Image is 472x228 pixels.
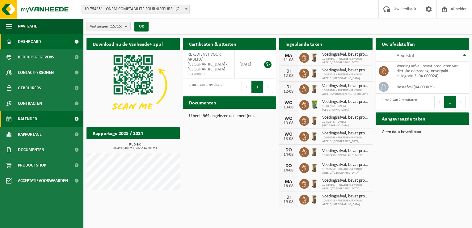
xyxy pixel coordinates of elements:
div: 12-08 [282,74,295,78]
button: Previous [434,96,444,108]
span: Bedrijfsgegevens [18,49,54,65]
div: 13-08 [282,121,295,125]
div: MA [282,179,295,184]
button: Next [263,81,273,93]
span: Voedingsafval, bevat producten van dierlijke oorsprong, onverpakt, categorie 3 [322,131,369,136]
h2: Download nu de Vanheede+ app! [86,38,169,50]
span: Voedingsafval, bevat producten van dierlijke oorsprong, onverpakt, categorie 3 [322,68,369,73]
h2: Documenten [183,96,222,108]
img: WB-0140-HPE-BN-01 [309,131,320,141]
div: 13-08 [282,105,295,110]
span: Gebruikers [18,80,41,96]
span: VLA708870 [188,72,230,77]
span: 10-813718 - RIJKSDIENST VOOR ARBEID/ [GEOGRAPHIC_DATA] [322,73,369,80]
span: Voedingsafval, bevat producten van dierlijke oorsprong, onverpakt, categorie 3 [322,178,369,183]
span: Navigatie [18,19,37,34]
h2: Rapportage 2025 / 2024 [86,127,149,139]
span: Contracten [18,96,42,111]
span: 10-929744 - RIJKSDIENST VOOR ARBEIDSVOORZIENING/[GEOGRAPHIC_DATA] [322,89,369,96]
span: Kalender [18,111,37,127]
div: DO [282,148,295,153]
span: Acceptatievoorwaarden [18,173,68,188]
div: WO [282,132,295,137]
span: 10-929750 - RIJKSDIENST VOOR ARBEID/[GEOGRAPHIC_DATA] [322,167,369,175]
button: 1 [444,96,456,108]
img: WB-0140-HPE-BN-01 [309,52,320,62]
span: Documenten [18,142,44,158]
span: 10-822458 - ONEM LA LOUVIERE [322,154,369,157]
div: 14-08 [282,168,295,173]
span: RIJKSDIENST VOOR ARBEID/ [GEOGRAPHIC_DATA] - [GEOGRAPHIC_DATA] [188,52,227,72]
div: DO [282,163,295,168]
div: WO [282,100,295,105]
span: Voedingsafval, bevat producten van dierlijke oorsprong, onverpakt, categorie 3 [322,84,369,89]
span: Rapportage [18,127,42,142]
h2: Uw afvalstoffen [376,38,421,50]
span: Voedingsafval, bevat producten van dierlijke oorsprong, onverpakt, categorie 3 [322,194,369,199]
td: voedingsafval, bevat producten van dierlijke oorsprong, onverpakt, categorie 3 (04-000024) [392,62,469,80]
span: Voedingsafval, bevat producten van dierlijke oorsprong, onverpakt, categorie 3 [322,52,369,57]
button: Vestigingen(15/15) [86,22,131,31]
span: 10-866507 - RIJKSDIENST VOOR ARBEID/[GEOGRAPHIC_DATA] [322,183,369,191]
span: 10-929748 - RIJKSDIENST VOOR ARBEID/[GEOGRAPHIC_DATA] [322,136,369,143]
img: WB-0140-HPE-BN-01 [309,146,320,157]
h3: Kubiek [90,142,180,150]
span: 10-754351 - ONEM COMPTABILITE FOURNISSEURS - BRUXELLES [82,5,190,14]
img: WB-0140-HPE-BN-01 [309,115,320,125]
span: Contactpersonen [18,65,54,80]
span: Voedingsafval, bevat producten van dierlijke oorsprong, onverpakt, categorie 3 [322,115,369,120]
div: 18-08 [282,184,295,188]
span: Product Shop [18,158,46,173]
count: (15/15) [110,24,122,28]
h2: Aangevraagde taken [376,112,432,125]
span: Voedingsafval, bevat producten van dierlijke oorsprong, onverpakt, categorie 3 [322,149,369,154]
span: Voedingsafval, bevat producten van dierlijke oorsprong, onverpakt, categorie 3 [322,163,369,167]
span: 10-754351 - ONEM COMPTABILITE FOURNISSEURS - BRUXELLES [82,5,189,14]
p: Geen data beschikbaar. [382,130,463,134]
td: [DATE] [235,50,258,78]
div: 1 tot 1 van 1 resultaten [186,80,224,94]
div: 13-08 [282,137,295,141]
div: 14-08 [282,153,295,157]
img: Download de VHEPlus App [86,50,180,120]
img: WB-0140-HPE-BN-01 [309,178,320,188]
img: WB-0140-HPE-BN-01 [309,162,320,173]
img: WB-0140-HPE-BN-01 [309,83,320,94]
img: WB-0140-HPE-BN-01 [309,68,320,78]
div: 19-08 [282,200,295,204]
div: 12-08 [282,90,295,94]
img: WB-0140-HPE-GN-51 [309,99,320,110]
div: MA [282,53,295,58]
button: Next [456,96,466,108]
span: 10-847865 - ONEM [GEOGRAPHIC_DATA] [322,104,369,112]
span: Afvalstof [397,53,414,58]
button: Previous [242,81,251,93]
div: WO [282,116,295,121]
span: 10-866507 - RIJKSDIENST VOOR ARBEID/[GEOGRAPHIC_DATA] [322,57,369,65]
div: 11-08 [282,58,295,62]
button: 1 [251,81,263,93]
span: Dashboard [18,34,41,49]
img: WB-0140-HPE-BN-01 [309,194,320,204]
td: restafval (04-000029) [392,80,469,94]
span: 10-813718 - RIJKSDIENST VOOR ARBEID/ [GEOGRAPHIC_DATA] [322,199,369,206]
div: DI [282,195,295,200]
div: DI [282,69,295,74]
a: Bekijk rapportage [134,139,179,151]
div: 1 tot 2 van 2 resultaten [379,95,417,109]
h2: Ingeplande taken [279,38,328,50]
span: 2024: 97,480 m3 - 2025: 44,300 m3 [90,147,180,150]
p: U heeft 969 ongelezen document(en). [189,114,270,118]
span: 10-822447 - ONEM [GEOGRAPHIC_DATA] [322,120,369,128]
div: DI [282,85,295,90]
span: Vestigingen [90,22,122,31]
span: Voedingsafval, bevat producten van dierlijke oorsprong, onverpakt, categorie 3 [322,99,369,104]
button: OK [134,22,149,32]
h2: Certificaten & attesten [183,38,242,50]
